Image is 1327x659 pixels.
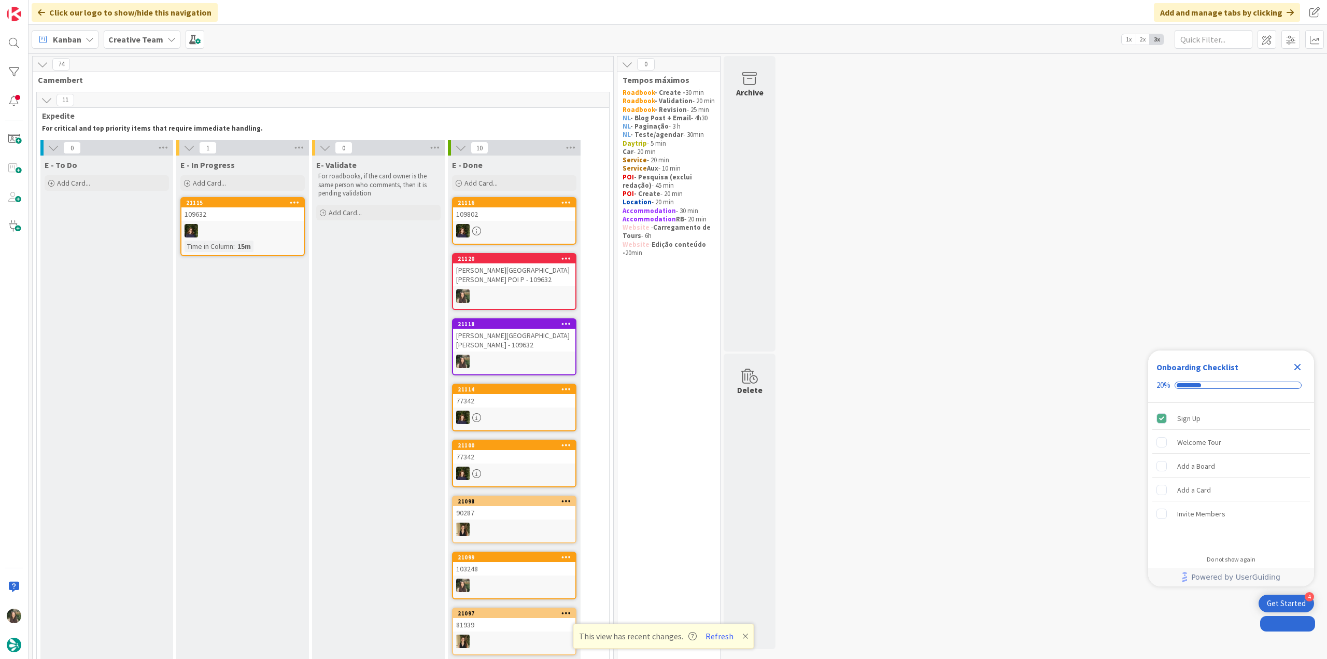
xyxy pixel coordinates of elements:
div: 21115 [181,198,304,207]
p: - 20 min [623,190,715,198]
span: Add Card... [464,178,498,188]
div: Welcome Tour is incomplete. [1152,431,1310,454]
span: : [233,241,235,252]
p: 30 min [623,89,715,97]
a: Powered by UserGuiding [1153,568,1309,586]
div: Sign Up [1177,412,1201,425]
p: - 30min [623,131,715,139]
div: 21097 [453,609,575,618]
span: Add Card... [193,178,226,188]
span: E - Done [452,160,483,170]
div: 2111477342 [453,385,575,408]
strong: Website [623,240,650,249]
a: 2110077342MC [452,440,576,487]
p: - 45 min [623,173,715,190]
div: SP [453,635,575,648]
div: [PERSON_NAME][GEOGRAPHIC_DATA][PERSON_NAME] - 109632 [453,329,575,352]
b: Creative Team [108,34,163,45]
p: For roadbooks, if the card owner is the same person who comments, then it is pending validation [318,172,439,198]
div: IG [453,289,575,303]
div: 2109890287 [453,497,575,520]
div: [PERSON_NAME][GEOGRAPHIC_DATA][PERSON_NAME] POI P - 109632 [453,263,575,286]
div: 81939 [453,618,575,632]
strong: POI [623,173,634,181]
strong: NL [623,122,630,131]
div: Delete [737,384,763,396]
div: Add a Card [1177,484,1211,496]
div: 21098 [458,498,575,505]
span: This view has recent changes. [579,630,697,642]
span: 1 [199,142,217,154]
strong: Service [623,164,647,173]
span: 1x [1122,34,1136,45]
div: Checklist items [1148,403,1314,549]
strong: - Revision [655,105,687,114]
div: Click our logo to show/hide this navigation [32,3,218,22]
input: Quick Filter... [1175,30,1252,49]
span: 0 [637,58,655,71]
a: 2109890287SP [452,496,576,543]
div: Welcome Tour [1177,436,1221,448]
strong: Accommodation [623,206,676,215]
p: - 20min [623,241,715,258]
a: 21118[PERSON_NAME][GEOGRAPHIC_DATA][PERSON_NAME] - 109632IG [452,318,576,375]
div: MC [181,224,304,237]
p: - - 6h [623,223,715,241]
div: 21098 [453,497,575,506]
div: Archive [736,86,764,99]
div: Invite Members [1177,508,1225,520]
div: Onboarding Checklist [1156,361,1238,373]
img: IG [456,355,470,368]
p: - 30 min [623,207,715,215]
div: 109632 [181,207,304,221]
strong: Roadbook [623,88,655,97]
div: MC [453,467,575,480]
div: Invite Members is incomplete. [1152,502,1310,525]
div: 21120 [453,254,575,263]
div: 21115 [186,199,304,206]
div: Open Get Started checklist, remaining modules: 4 [1259,595,1314,612]
div: 21116 [458,199,575,206]
span: 3x [1150,34,1164,45]
p: - 4h30 [623,114,715,122]
div: Add a Board [1177,460,1215,472]
a: 21099103248IG [452,552,576,599]
p: - 10 min [623,164,715,173]
img: MC [456,224,470,237]
span: E - In Progress [180,160,235,170]
img: MC [456,467,470,480]
strong: Roadbook [623,96,655,105]
p: - 20 min [623,215,715,223]
strong: Location [623,198,652,206]
div: 2109781939 [453,609,575,632]
div: 21099 [458,554,575,561]
img: avatar [7,638,21,652]
div: 15m [235,241,253,252]
img: IG [456,579,470,592]
div: Add a Card is incomplete. [1152,479,1310,501]
img: SP [456,523,470,536]
span: Camembert [38,75,600,85]
a: 2109781939SP [452,608,576,655]
div: 21114 [453,385,575,394]
div: Checklist progress: 20% [1156,381,1306,390]
strong: - Paginação [630,122,669,131]
div: 20% [1156,381,1170,390]
div: Time in Column [185,241,233,252]
div: 21116 [453,198,575,207]
div: 21118[PERSON_NAME][GEOGRAPHIC_DATA][PERSON_NAME] - 109632 [453,319,575,352]
strong: - Pesquisa (exclui redação) [623,173,694,190]
a: 2111477342MC [452,384,576,431]
strong: Carregamento de Tours [623,223,712,240]
strong: NL [623,114,630,122]
a: 21116109802MC [452,197,576,245]
span: E - To Do [45,160,77,170]
strong: Daytrip [623,139,647,148]
img: MC [456,411,470,424]
p: - 20 min [623,156,715,164]
div: 21100 [453,441,575,450]
p: - 20 min [623,198,715,206]
div: 21097 [458,610,575,617]
div: Checklist Container [1148,350,1314,586]
div: 21118 [458,320,575,328]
